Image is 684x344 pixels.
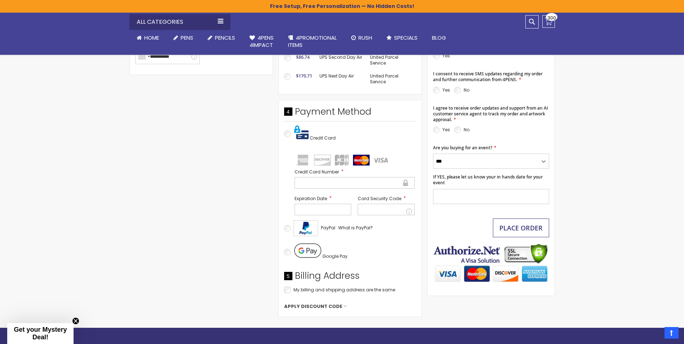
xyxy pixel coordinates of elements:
[181,34,193,41] span: Pens
[296,54,310,60] span: $86.74
[129,14,230,30] div: All Categories
[144,34,159,41] span: Home
[14,326,67,341] span: Get your Mystery Deal!
[464,127,469,133] label: No
[542,15,555,28] a: 300
[425,30,453,46] a: Blog
[288,34,337,49] span: 4PROMOTIONAL ITEMS
[379,30,425,46] a: Specials
[433,71,543,83] span: I consent to receive SMS updates regarding my order and further communication from 4PENS.
[294,287,395,293] span: My billing and shipping address are the same
[242,30,281,53] a: 4Pens4impact
[334,155,350,166] img: jcb
[322,253,348,259] span: Google Pay
[432,34,446,41] span: Blog
[316,70,367,88] td: UPS Next Day Air
[499,224,543,232] span: Place Order
[72,317,79,325] button: Close teaser
[402,178,409,187] div: Secure transaction
[284,106,416,122] div: Payment Method
[296,73,312,79] span: $170.71
[129,30,166,46] a: Home
[310,135,336,141] span: Credit Card
[493,219,549,237] button: Place Order
[281,30,344,53] a: 4PROMOTIONALITEMS
[321,225,335,231] span: PayPal
[358,195,415,202] label: Card Security Code
[394,34,418,41] span: Specials
[464,87,469,93] label: No
[284,270,416,286] div: Billing Address
[433,145,492,151] span: Are you buying for an event?
[294,125,309,140] img: Pay with credit card
[366,51,416,70] td: United Parcel Service
[344,30,379,46] a: Rush
[295,168,415,175] label: Credit Card Number
[200,30,242,46] a: Pencils
[316,51,367,70] td: UPS Second Day Air
[166,30,200,46] a: Pens
[338,224,373,232] a: What is PayPal?
[547,14,556,21] span: 300
[358,34,372,41] span: Rush
[295,155,311,166] img: amex
[372,155,389,166] img: visa
[7,323,74,344] div: Get your Mystery Deal!Close teaser
[215,34,235,41] span: Pencils
[294,220,318,236] img: Acceptance Mark
[295,195,352,202] label: Expiration Date
[294,243,321,258] img: Pay with Google Pay
[338,225,373,231] span: What is PayPal?
[442,87,450,93] label: Yes
[665,327,679,339] a: Top
[250,34,274,49] span: 4Pens 4impact
[314,155,331,166] img: discover
[433,105,548,123] span: I agree to receive order updates and support from an AI customer service agent to track my order ...
[366,70,416,88] td: United Parcel Service
[433,174,543,186] span: If YES, please let us know your in hands date for your event
[442,127,450,133] label: Yes
[353,155,370,166] img: mastercard
[442,53,450,59] label: Yes
[284,303,342,310] span: Apply Discount Code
